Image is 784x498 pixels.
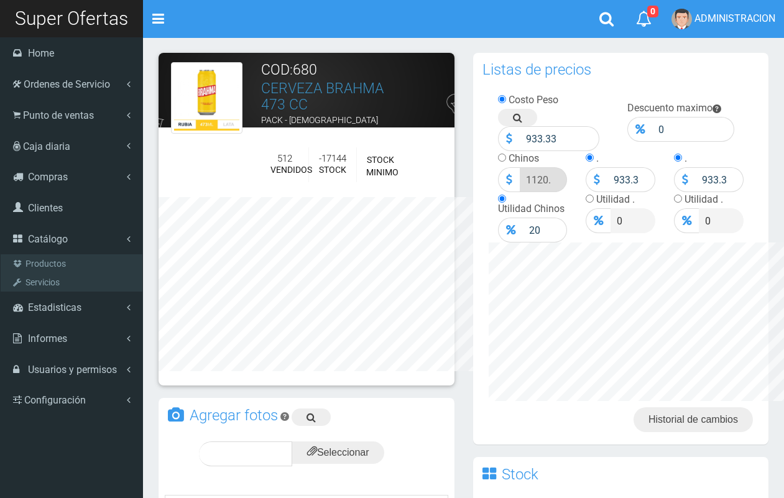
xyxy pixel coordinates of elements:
font: BEBIDAS [261,131,296,141]
span: Home [28,47,54,59]
font: STOCK [319,165,346,175]
font: COD:680 [261,62,317,78]
font: PACK - [DEMOGRAPHIC_DATA] [261,115,378,125]
input: Precio . [607,167,655,192]
span: ADMINISTRACION [694,12,775,24]
input: Precio . [699,208,744,233]
img: User Image [671,9,692,29]
font: -17144 [319,153,346,164]
label: Utilidad . [685,193,723,205]
a: CERVEZA BRAHMA 473 CC [261,80,384,113]
span: Ordenes de Servicio [24,78,110,90]
span: Seleccionar [307,447,369,458]
span: Punto de ventas [23,109,94,121]
img: brahma-473.jpg [171,62,242,134]
label: . [596,152,599,164]
font: VENDIDOS [270,165,312,175]
span: 0 [647,6,658,17]
input: Precio Venta... [523,218,568,242]
span: Configuración [24,394,86,406]
input: Precio Costo... [520,126,600,151]
font: STOCK MINIMO [366,155,399,177]
h5: 512 [270,154,299,164]
h3: Listas de precios [482,62,591,77]
span: Usuarios y permisos [28,364,117,376]
input: Precio . [611,208,655,233]
a: Buscar precio en google [498,109,537,126]
span: Catálogo [28,233,68,245]
label: Descuento maximo [627,102,713,114]
input: Precio . [696,167,744,192]
label: Costo Peso [509,94,558,106]
h3: Agregar fotos [190,408,278,423]
span: Super Ofertas [15,7,128,29]
h3: Stock [502,467,538,482]
label: Utilidad Chinos [498,203,565,214]
a: Buscar imagen en google [292,408,331,426]
label: Utilidad . [596,193,635,205]
span: Informes [28,333,67,344]
a: Servicios [4,273,142,292]
span: Caja diaria [23,141,70,152]
span: Estadisticas [28,302,81,313]
span: Compras [28,171,68,183]
label: . [685,152,687,164]
label: Chinos [509,152,539,164]
a: Productos [4,254,142,273]
span: Clientes [28,202,63,214]
input: Descuento Maximo [652,117,734,142]
a: Historial de cambios [634,407,753,432]
input: Precio Venta... [520,167,568,192]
